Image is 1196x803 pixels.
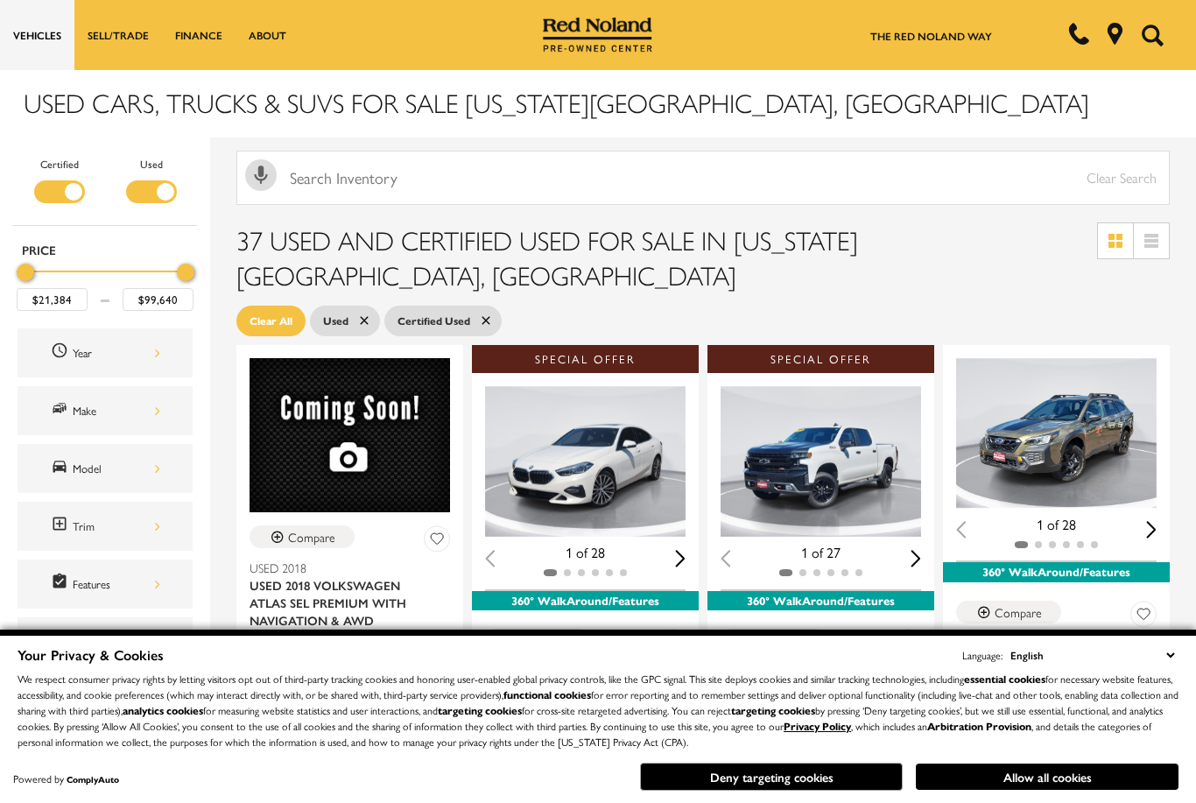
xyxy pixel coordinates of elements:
[73,517,160,536] div: Trim
[485,543,686,562] div: 1 of 28
[40,155,79,173] label: Certified
[956,358,1157,509] img: 2024 Subaru Outback Wilderness 1
[51,342,73,364] span: Year
[236,221,858,293] span: 37 Used and Certified Used for Sale in [US_STATE][GEOGRAPHIC_DATA], [GEOGRAPHIC_DATA]
[1006,645,1178,665] select: Language Select
[51,515,73,538] span: Trim
[721,386,921,537] div: 1 / 2
[956,515,1157,534] div: 1 of 28
[17,288,88,311] input: Minimum
[962,650,1003,660] div: Language:
[485,386,686,537] div: 1 / 2
[995,604,1042,620] div: Compare
[73,401,160,420] div: Make
[424,525,450,558] button: Save Vehicle
[18,444,193,493] div: ModelModel
[543,18,653,53] img: Red Noland Pre-Owned
[870,28,992,44] a: The Red Noland Way
[543,24,653,41] a: Red Noland Pre-Owned
[956,601,1061,623] button: Compare Vehicle
[250,576,437,629] span: Used 2018 Volkswagen Atlas SEL Premium With Navigation & AWD
[250,559,450,629] a: Used 2018Used 2018 Volkswagen Atlas SEL Premium With Navigation & AWD
[707,591,934,610] div: 360° WalkAround/Features
[51,573,73,595] span: Features
[22,242,188,257] h5: Price
[250,310,292,332] span: Clear All
[964,671,1045,687] strong: essential cookies
[250,559,437,576] span: Used 2018
[18,560,193,609] div: FeaturesFeatures
[73,574,160,594] div: Features
[18,502,193,551] div: TrimTrim
[956,358,1157,509] div: 1 / 2
[17,264,34,281] div: Minimum Price
[721,386,921,537] img: 2020 Chevrolet Silverado 1500 LT Trail Boss 1
[640,763,903,791] button: Deny targeting cookies
[485,386,686,537] img: 2021 BMW 2 Series 228i xDrive 1
[323,310,348,332] span: Used
[503,687,591,702] strong: functional cookies
[927,718,1031,734] strong: Arbitration Provision
[13,155,197,225] div: Filter by Vehicle Type
[472,591,699,610] div: 360° WalkAround/Features
[51,399,73,422] span: Make
[73,459,160,478] div: Model
[731,702,815,718] strong: targeting cookies
[245,159,277,191] svg: Click to toggle on voice search
[288,529,335,545] div: Compare
[1135,1,1170,69] button: Open the search field
[250,525,355,548] button: Compare Vehicle
[17,257,193,311] div: Price
[140,155,163,173] label: Used
[784,718,851,734] a: Privacy Policy
[1146,521,1157,538] div: Next slide
[51,457,73,480] span: Model
[250,358,450,513] img: 2018 Volkswagen Atlas SEL Premium
[177,264,194,281] div: Maximum Price
[943,562,1170,581] div: 360° WalkAround/Features
[236,151,1170,205] input: Search Inventory
[18,328,193,377] div: YearYear
[916,764,1178,790] button: Allow all cookies
[707,345,934,373] div: Special Offer
[721,543,921,562] div: 1 of 27
[73,343,160,363] div: Year
[438,702,522,718] strong: targeting cookies
[397,310,470,332] span: Certified Used
[123,288,193,311] input: Maximum
[123,702,203,718] strong: analytics cookies
[18,617,193,666] div: FueltypeFueltype
[675,550,686,567] div: Next slide
[472,345,699,373] div: Special Offer
[18,386,193,435] div: MakeMake
[67,773,119,785] a: ComplyAuto
[1130,601,1157,633] button: Save Vehicle
[911,550,921,567] div: Next slide
[13,773,119,785] div: Powered by
[18,671,1178,750] p: We respect consumer privacy rights by letting visitors opt out of third-party tracking cookies an...
[18,645,164,665] span: Your Privacy & Cookies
